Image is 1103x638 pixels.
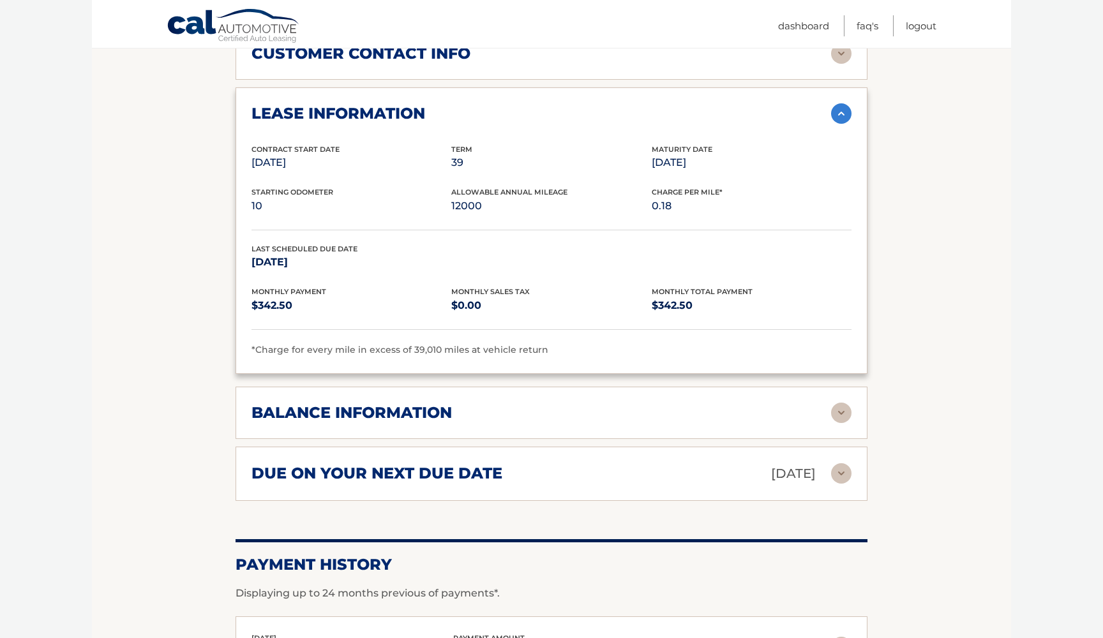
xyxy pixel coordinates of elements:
p: $0.00 [451,297,651,315]
p: [DATE] [652,154,852,172]
p: [DATE] [251,154,451,172]
p: [DATE] [771,463,816,485]
h2: customer contact info [251,44,470,63]
span: Term [451,145,472,154]
h2: balance information [251,403,452,422]
p: 0.18 [652,197,852,215]
span: Charge Per Mile* [652,188,723,197]
span: Contract Start Date [251,145,340,154]
p: Displaying up to 24 months previous of payments*. [236,586,867,601]
img: accordion-rest.svg [831,403,852,423]
h2: due on your next due date [251,464,502,483]
span: Monthly Payment [251,287,326,296]
a: Dashboard [778,15,829,36]
span: Allowable Annual Mileage [451,188,567,197]
h2: Payment History [236,555,867,574]
span: Monthly Total Payment [652,287,753,296]
span: Monthly Sales Tax [451,287,530,296]
span: Starting Odometer [251,188,333,197]
span: *Charge for every mile in excess of 39,010 miles at vehicle return [251,344,548,355]
p: 10 [251,197,451,215]
p: $342.50 [251,297,451,315]
p: 39 [451,154,651,172]
p: $342.50 [652,297,852,315]
span: Maturity Date [652,145,712,154]
span: Last Scheduled Due Date [251,244,357,253]
img: accordion-active.svg [831,103,852,124]
img: accordion-rest.svg [831,43,852,64]
a: Logout [906,15,936,36]
img: accordion-rest.svg [831,463,852,484]
p: 12000 [451,197,651,215]
a: FAQ's [857,15,878,36]
h2: lease information [251,104,425,123]
p: [DATE] [251,253,451,271]
a: Cal Automotive [167,8,301,45]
